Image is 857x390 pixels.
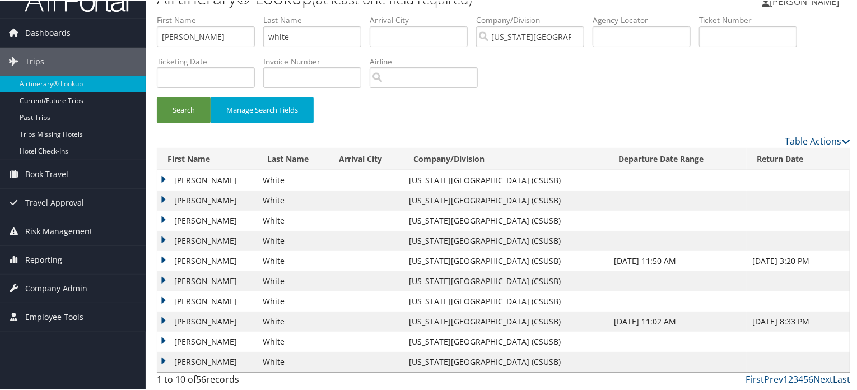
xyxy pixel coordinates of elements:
[157,147,257,169] th: First Name: activate to sort column ascending
[747,310,850,331] td: [DATE] 8:33 PM
[157,169,257,189] td: [PERSON_NAME]
[157,96,211,122] button: Search
[764,372,783,384] a: Prev
[403,290,608,310] td: [US_STATE][GEOGRAPHIC_DATA] (CSUSB)
[403,351,608,371] td: [US_STATE][GEOGRAPHIC_DATA] (CSUSB)
[257,147,329,169] th: Last Name: activate to sort column ascending
[25,302,83,330] span: Employee Tools
[257,210,329,230] td: White
[25,47,44,75] span: Trips
[157,270,257,290] td: [PERSON_NAME]
[257,331,329,351] td: White
[785,134,850,146] a: Table Actions
[403,230,608,250] td: [US_STATE][GEOGRAPHIC_DATA] (CSUSB)
[257,310,329,331] td: White
[746,372,764,384] a: First
[593,13,699,25] label: Agency Locator
[25,216,92,244] span: Risk Management
[803,372,808,384] a: 5
[257,290,329,310] td: White
[403,169,608,189] td: [US_STATE][GEOGRAPHIC_DATA] (CSUSB)
[699,13,805,25] label: Ticket Number
[196,372,206,384] span: 56
[403,147,608,169] th: Company/Division
[257,250,329,270] td: White
[329,147,403,169] th: Arrival City: activate to sort column ascending
[25,273,87,301] span: Company Admin
[257,189,329,210] td: White
[747,250,850,270] td: [DATE] 3:20 PM
[403,310,608,331] td: [US_STATE][GEOGRAPHIC_DATA] (CSUSB)
[25,245,62,273] span: Reporting
[157,351,257,371] td: [PERSON_NAME]
[263,55,370,66] label: Invoice Number
[25,188,84,216] span: Travel Approval
[157,290,257,310] td: [PERSON_NAME]
[403,210,608,230] td: [US_STATE][GEOGRAPHIC_DATA] (CSUSB)
[833,372,850,384] a: Last
[263,13,370,25] label: Last Name
[157,310,257,331] td: [PERSON_NAME]
[476,13,593,25] label: Company/Division
[403,189,608,210] td: [US_STATE][GEOGRAPHIC_DATA] (CSUSB)
[793,372,798,384] a: 3
[157,210,257,230] td: [PERSON_NAME]
[157,189,257,210] td: [PERSON_NAME]
[370,55,486,66] label: Airline
[608,147,747,169] th: Departure Date Range: activate to sort column ascending
[403,270,608,290] td: [US_STATE][GEOGRAPHIC_DATA] (CSUSB)
[370,13,476,25] label: Arrival City
[783,372,788,384] a: 1
[157,331,257,351] td: [PERSON_NAME]
[157,55,263,66] label: Ticketing Date
[25,159,68,187] span: Book Travel
[257,169,329,189] td: White
[813,372,833,384] a: Next
[788,372,793,384] a: 2
[157,230,257,250] td: [PERSON_NAME]
[798,372,803,384] a: 4
[157,250,257,270] td: [PERSON_NAME]
[403,331,608,351] td: [US_STATE][GEOGRAPHIC_DATA] (CSUSB)
[608,310,747,331] td: [DATE] 11:02 AM
[403,250,608,270] td: [US_STATE][GEOGRAPHIC_DATA] (CSUSB)
[808,372,813,384] a: 6
[257,230,329,250] td: White
[211,96,314,122] button: Manage Search Fields
[608,250,747,270] td: [DATE] 11:50 AM
[157,13,263,25] label: First Name
[257,351,329,371] td: White
[747,147,850,169] th: Return Date: activate to sort column ascending
[25,18,71,46] span: Dashboards
[257,270,329,290] td: White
